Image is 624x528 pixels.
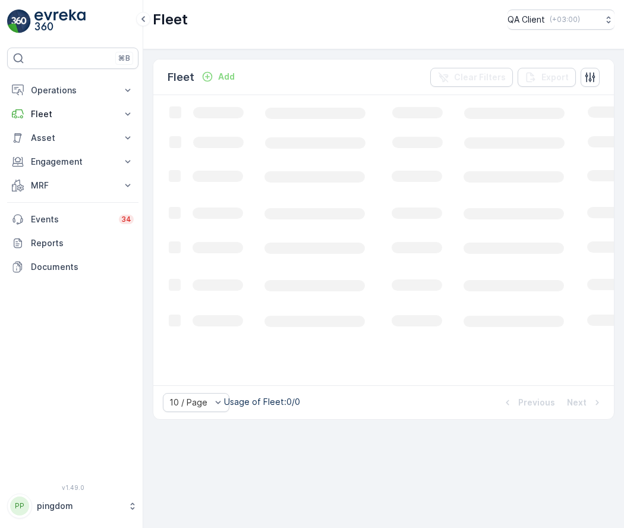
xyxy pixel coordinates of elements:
[541,71,569,83] p: Export
[31,156,115,168] p: Engagement
[518,397,555,408] p: Previous
[508,10,614,30] button: QA Client(+03:00)
[7,494,138,518] button: PPpingdom
[37,500,122,512] p: pingdom
[567,397,587,408] p: Next
[218,71,235,83] p: Add
[7,102,138,126] button: Fleet
[7,174,138,197] button: MRF
[7,231,138,255] a: Reports
[197,70,239,84] button: Add
[31,84,115,96] p: Operations
[7,150,138,174] button: Engagement
[168,69,194,86] p: Fleet
[430,68,513,87] button: Clear Filters
[34,10,86,33] img: logo_light-DOdMpM7g.png
[7,10,31,33] img: logo
[118,54,130,63] p: ⌘B
[508,14,545,26] p: QA Client
[31,108,115,120] p: Fleet
[121,215,131,224] p: 34
[7,208,138,231] a: Events34
[31,132,115,144] p: Asset
[550,15,580,24] p: ( +03:00 )
[31,261,134,273] p: Documents
[518,68,576,87] button: Export
[566,395,604,410] button: Next
[7,78,138,102] button: Operations
[224,396,300,408] p: Usage of Fleet : 0/0
[454,71,506,83] p: Clear Filters
[10,496,29,516] div: PP
[31,213,112,225] p: Events
[7,126,138,150] button: Asset
[153,10,188,29] p: Fleet
[7,484,138,491] span: v 1.49.0
[7,255,138,279] a: Documents
[31,237,134,249] p: Reports
[500,395,556,410] button: Previous
[31,180,115,191] p: MRF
